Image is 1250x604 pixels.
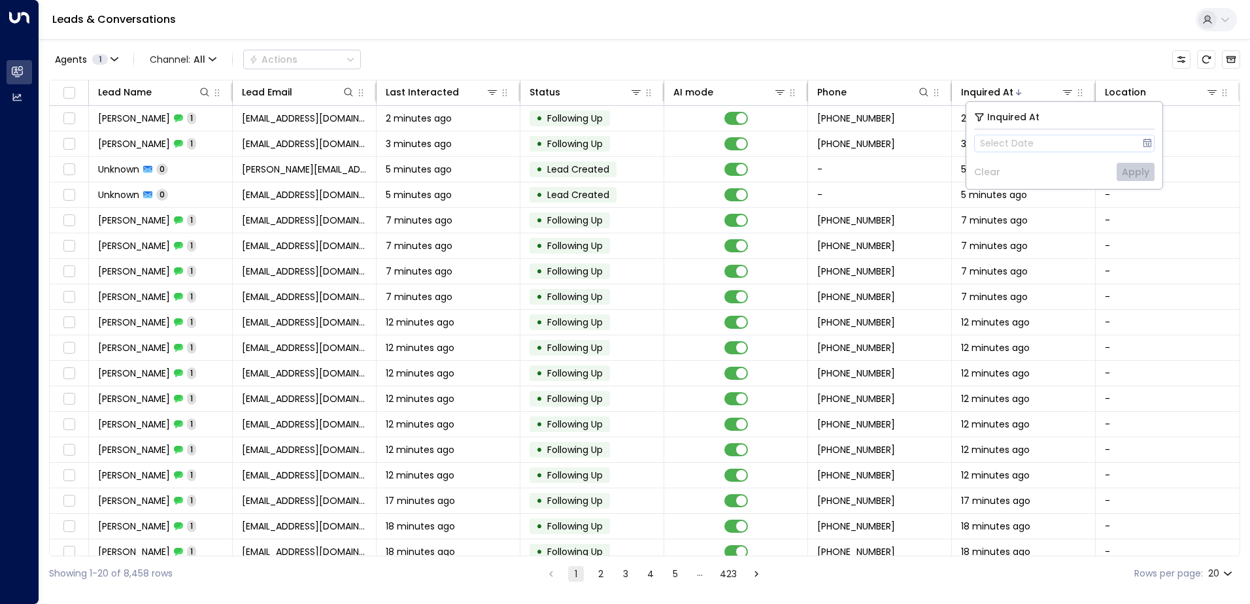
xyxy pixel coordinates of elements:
span: Donna Alcock [98,290,170,303]
span: 2 minutes ago [386,112,452,125]
td: - [1096,106,1240,131]
span: +447388097160 [817,341,895,354]
span: Toggle select row [61,493,77,509]
span: Jessicadavis4534@gmail.com [242,545,367,558]
span: 12 minutes ago [961,469,1030,482]
span: Farooq Zahir [98,367,170,380]
span: 12 minutes ago [386,341,454,354]
span: 1 [187,469,196,480]
span: Leanda Cartwright [98,418,170,431]
div: Lead Email [242,84,355,100]
button: Go to page 423 [717,566,739,582]
span: 1 [187,265,196,277]
span: 1 [187,291,196,302]
span: 12 minutes ago [961,418,1030,431]
span: joannabindy@gmail.com [242,443,367,456]
span: +447841354743 [817,494,895,507]
span: 12 minutes ago [961,341,1030,354]
button: Go to page 3 [618,566,633,582]
div: Phone [817,84,847,100]
span: +441743249653 [817,545,895,558]
span: farooqzahir@live.co.uk [242,367,367,380]
div: Status [530,84,643,100]
span: +447458585858 [817,239,895,252]
td: - [808,182,952,207]
span: Toggle select row [61,314,77,331]
span: 12 minutes ago [961,443,1030,456]
div: • [536,490,543,512]
span: Following Up [547,367,603,380]
span: Following Up [547,520,603,533]
span: 7 minutes ago [386,239,452,252]
span: 1 [187,444,196,455]
div: AI mode [673,84,713,100]
span: 7 minutes ago [961,214,1028,227]
div: • [536,362,543,384]
div: Last Interacted [386,84,459,100]
span: 1 [187,138,196,149]
span: Joanna Anthony [98,443,170,456]
span: 12 minutes ago [386,392,454,405]
div: Inquired At [961,84,1074,100]
span: Inquired At [987,110,1039,125]
span: 7 minutes ago [961,239,1028,252]
div: Inquired At [961,84,1013,100]
span: Toggle select row [61,340,77,356]
button: Go to next page [749,566,764,582]
td: - [1096,157,1240,182]
span: 0 [156,189,168,200]
div: • [536,133,543,155]
span: 18 minutes ago [386,520,455,533]
span: Refresh [1197,50,1215,69]
div: Showing 1-20 of 8,458 rows [49,567,173,580]
span: 3 minutes ago [386,137,452,150]
span: +447812150430 [817,316,895,329]
div: • [536,439,543,461]
span: 3 minutes ago [961,137,1027,150]
button: Go to page 2 [593,566,609,582]
span: 1 [92,54,108,65]
span: Following Up [547,137,603,150]
span: Toggle select row [61,110,77,127]
span: 1 [187,214,196,226]
span: 12 minutes ago [961,316,1030,329]
div: Lead Email [242,84,292,100]
span: Following Up [547,469,603,482]
span: ndndjs@gmail.com [242,239,367,252]
span: 1 [187,495,196,506]
span: 1 [187,520,196,531]
span: Following Up [547,392,603,405]
span: 5 minutes ago [386,163,452,176]
div: • [536,541,543,563]
span: Following Up [547,545,603,558]
span: thorpey8383@gmail.com [242,290,367,303]
label: Rows per page: [1134,567,1203,580]
span: Toggle select row [61,136,77,152]
button: Archived Leads [1222,50,1240,69]
span: Agents [55,55,87,64]
button: Customize [1172,50,1191,69]
span: +447768864364 [817,443,895,456]
button: Go to page 5 [667,566,683,582]
td: - [1096,182,1240,207]
div: • [536,260,543,282]
span: Following Up [547,112,603,125]
div: Location [1105,84,1219,100]
span: Toggle select row [61,416,77,433]
div: • [536,515,543,537]
div: 20 [1208,564,1235,583]
span: Toggle select row [61,442,77,458]
td: - [1096,208,1240,233]
div: • [536,184,543,206]
span: +447903000909 [817,367,895,380]
span: +447455903891 [817,112,895,125]
span: 12 minutes ago [386,469,454,482]
span: gemmamorris1@hotmail.com [242,214,367,227]
div: Location [1105,84,1146,100]
span: Jessica Davis [98,545,170,558]
span: Toggle select row [61,263,77,280]
span: 0 [156,163,168,175]
span: 1 [187,342,196,353]
span: Following Up [547,494,603,507]
span: All [194,54,205,65]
